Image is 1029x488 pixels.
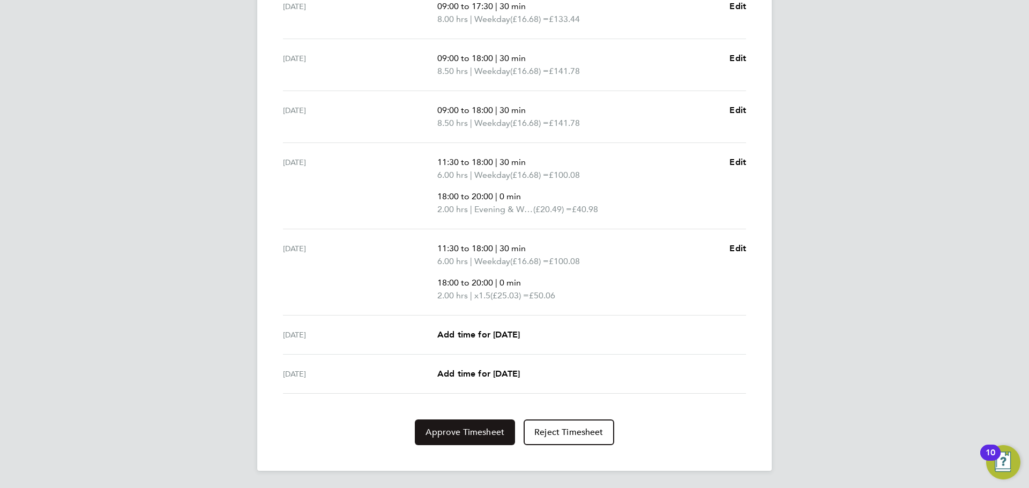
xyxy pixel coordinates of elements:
span: (£16.68) = [510,66,549,76]
span: | [470,204,472,214]
span: Reject Timesheet [534,427,603,438]
div: [DATE] [283,328,437,341]
span: | [495,243,497,253]
span: 2.00 hrs [437,290,468,301]
button: Reject Timesheet [524,419,614,445]
span: | [470,66,472,76]
span: £40.98 [572,204,598,214]
span: 11:30 to 18:00 [437,243,493,253]
span: 09:00 to 17:30 [437,1,493,11]
a: Edit [729,156,746,169]
div: [DATE] [283,52,437,78]
span: Weekday [474,117,510,130]
span: £141.78 [549,118,580,128]
button: Approve Timesheet [415,419,515,445]
a: Edit [729,104,746,117]
span: Weekday [474,169,510,182]
div: [DATE] [283,242,437,302]
span: Edit [729,1,746,11]
span: Edit [729,243,746,253]
span: 0 min [499,191,521,201]
span: 30 min [499,53,526,63]
span: x1.5 [474,289,490,302]
span: £100.08 [549,170,580,180]
div: [DATE] [283,104,437,130]
span: £141.78 [549,66,580,76]
span: | [495,157,497,167]
span: (£20.49) = [533,204,572,214]
span: £100.08 [549,256,580,266]
span: 6.00 hrs [437,170,468,180]
span: | [495,53,497,63]
a: Edit [729,52,746,65]
span: | [495,277,497,288]
span: £50.06 [529,290,555,301]
span: £133.44 [549,14,580,24]
span: (£16.68) = [510,170,549,180]
span: | [495,1,497,11]
span: (£16.68) = [510,118,549,128]
a: Add time for [DATE] [437,328,520,341]
span: | [495,105,497,115]
span: Weekday [474,65,510,78]
span: | [470,118,472,128]
span: | [470,290,472,301]
span: 0 min [499,277,521,288]
span: | [495,191,497,201]
div: [DATE] [283,156,437,216]
span: Edit [729,53,746,63]
span: (£25.03) = [490,290,529,301]
a: Edit [729,242,746,255]
span: Weekday [474,13,510,26]
span: Edit [729,157,746,167]
span: 18:00 to 20:00 [437,277,493,288]
span: (£16.68) = [510,14,549,24]
span: 18:00 to 20:00 [437,191,493,201]
span: | [470,256,472,266]
div: [DATE] [283,367,437,380]
span: Add time for [DATE] [437,329,520,340]
span: 30 min [499,243,526,253]
span: 6.00 hrs [437,256,468,266]
span: Edit [729,105,746,115]
span: 09:00 to 18:00 [437,53,493,63]
span: 30 min [499,1,526,11]
span: 8.50 hrs [437,118,468,128]
span: 30 min [499,105,526,115]
span: 09:00 to 18:00 [437,105,493,115]
span: | [470,170,472,180]
span: Weekday [474,255,510,268]
span: Add time for [DATE] [437,369,520,379]
button: Open Resource Center, 10 new notifications [986,445,1020,479]
div: 10 [986,453,995,467]
span: 11:30 to 18:00 [437,157,493,167]
span: 8.00 hrs [437,14,468,24]
span: | [470,14,472,24]
span: Evening & Weekend [474,203,533,216]
span: 2.00 hrs [437,204,468,214]
span: 30 min [499,157,526,167]
span: Approve Timesheet [426,427,504,438]
span: (£16.68) = [510,256,549,266]
span: 8.50 hrs [437,66,468,76]
a: Add time for [DATE] [437,367,520,380]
